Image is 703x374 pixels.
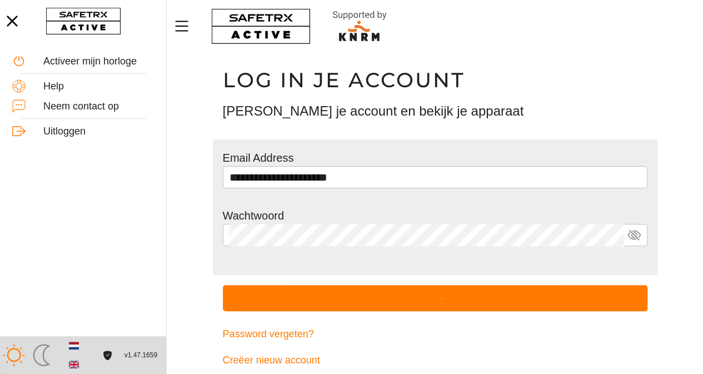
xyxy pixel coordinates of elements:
[118,346,164,365] button: v1.47.1659
[3,344,25,366] img: ModeLight.svg
[12,79,26,93] img: Help.svg
[223,152,294,164] label: Email Address
[43,101,154,113] div: Neem contact op
[31,344,53,366] img: ModeDark.svg
[223,102,647,121] h3: [PERSON_NAME] je account en bekijk je apparaat
[12,99,26,113] img: ContactUs.svg
[223,352,320,369] span: Creëer nieuw account
[320,8,400,44] img: RescueLogo.svg
[64,336,83,355] button: Dutch
[43,126,154,138] div: Uitloggen
[223,347,647,373] a: Creëer nieuw account
[43,56,154,68] div: Activeer mijn horloge
[223,326,314,343] span: Password vergeten?
[69,341,79,351] img: nl.svg
[124,350,157,361] span: v1.47.1659
[223,321,647,347] a: Password vergeten?
[69,360,79,370] img: en.svg
[172,14,200,38] button: Menu
[64,355,83,374] button: English
[43,81,154,93] div: Help
[223,67,647,93] h1: Log in je account
[100,351,115,360] a: Licentieovereenkomst
[223,210,284,222] label: Wachtwoord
